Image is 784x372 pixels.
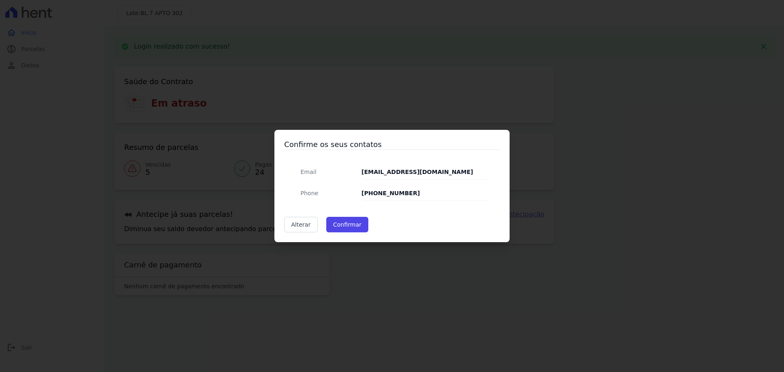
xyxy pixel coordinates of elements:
[326,217,369,232] button: Confirmar
[301,190,318,196] span: translation missing: pt-BR.public.contracts.modal.confirmation.phone
[361,190,420,196] strong: [PHONE_NUMBER]
[361,169,473,175] strong: [EMAIL_ADDRESS][DOMAIN_NAME]
[301,169,316,175] span: translation missing: pt-BR.public.contracts.modal.confirmation.email
[284,217,318,232] a: Alterar
[284,140,500,149] h3: Confirme os seus contatos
